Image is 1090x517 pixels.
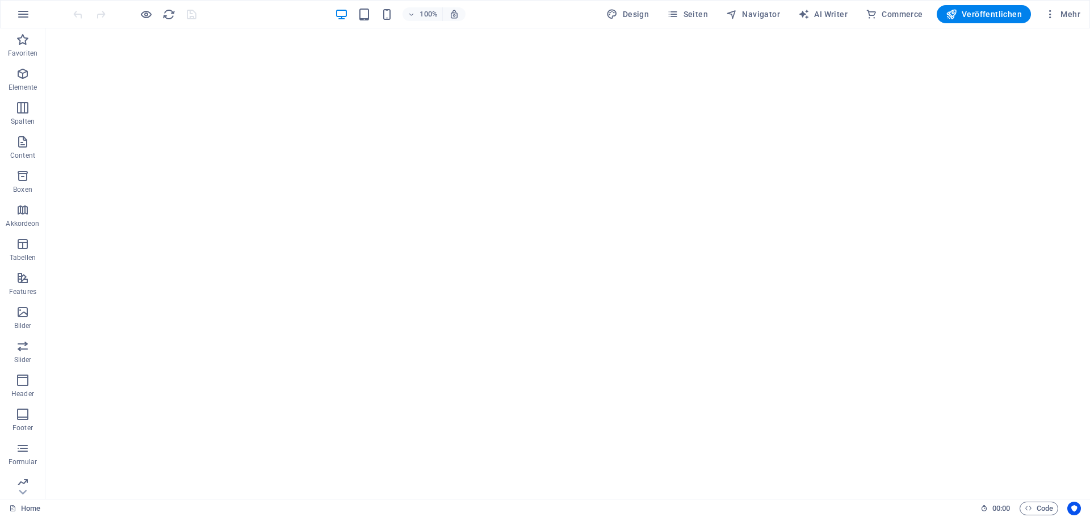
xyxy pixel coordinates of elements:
[866,9,923,20] span: Commerce
[139,7,153,21] button: Klicke hier, um den Vorschau-Modus zu verlassen
[861,5,928,23] button: Commerce
[980,502,1011,515] h6: Session-Zeit
[13,185,32,194] p: Boxen
[602,5,653,23] div: Design (Strg+Alt+Y)
[403,7,443,21] button: 100%
[11,117,35,126] p: Spalten
[8,49,37,58] p: Favoriten
[162,7,175,21] button: reload
[726,9,780,20] span: Navigator
[946,9,1022,20] span: Veröffentlichen
[9,457,37,466] p: Formular
[9,502,40,515] a: Klick, um Auswahl aufzuheben. Doppelklick öffnet Seitenverwaltung
[1025,502,1053,515] span: Code
[449,9,459,19] i: Bei Größenänderung Zoomstufe automatisch an das gewählte Gerät anpassen.
[1067,502,1081,515] button: Usercentrics
[798,9,848,20] span: AI Writer
[9,287,36,296] p: Features
[1040,5,1085,23] button: Mehr
[6,219,39,228] p: Akkordeon
[992,502,1010,515] span: 00 00
[11,389,34,398] p: Header
[14,321,32,330] p: Bilder
[12,423,33,432] p: Footer
[14,355,32,364] p: Slider
[9,83,37,92] p: Elemente
[1000,504,1002,512] span: :
[10,253,36,262] p: Tabellen
[794,5,852,23] button: AI Writer
[663,5,712,23] button: Seiten
[937,5,1031,23] button: Veröffentlichen
[420,7,438,21] h6: 100%
[1020,502,1058,515] button: Code
[722,5,785,23] button: Navigator
[602,5,653,23] button: Design
[10,151,35,160] p: Content
[1045,9,1080,20] span: Mehr
[162,8,175,21] i: Seite neu laden
[606,9,649,20] span: Design
[667,9,708,20] span: Seiten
